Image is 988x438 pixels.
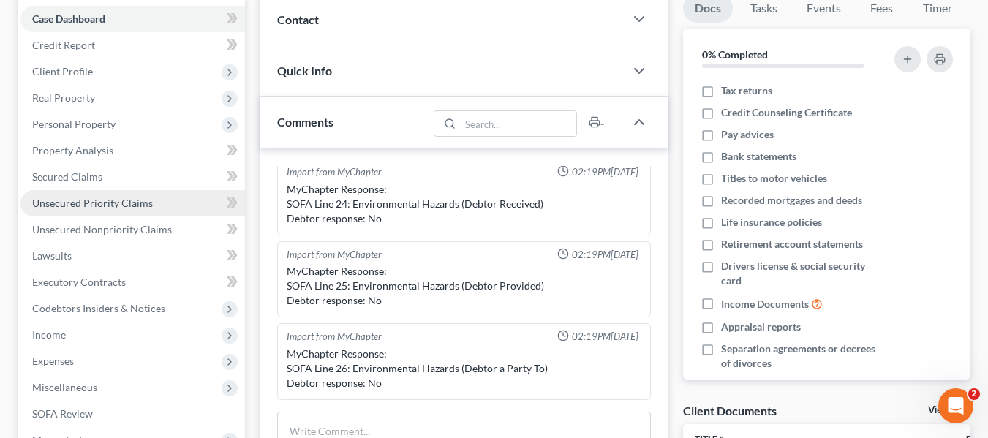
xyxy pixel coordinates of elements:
span: 2 [968,388,980,400]
input: Search... [460,111,576,136]
span: 02:19PM[DATE] [572,165,638,179]
span: 02:19PM[DATE] [572,248,638,262]
div: Client Documents [683,403,777,418]
span: Unsecured Priority Claims [32,197,153,209]
span: Codebtors Insiders & Notices [32,302,165,314]
span: Quick Info [277,64,332,78]
div: Import from MyChapter [287,330,382,344]
div: Import from MyChapter [287,248,382,262]
a: Credit Report [20,32,245,58]
a: Property Analysis [20,137,245,164]
span: Recorded mortgages and deeds [721,193,862,208]
span: Real Property [32,91,95,104]
a: Executory Contracts [20,269,245,295]
span: Property Analysis [32,144,113,156]
span: Tax returns [721,83,772,98]
span: 02:19PM[DATE] [572,330,638,344]
span: Case Dashboard [32,12,105,25]
span: Expenses [32,355,74,367]
span: Miscellaneous [32,381,97,393]
span: Credit Report [32,39,95,51]
div: MyChapter Response: SOFA Line 26: Environmental Hazards (Debtor a Party To) Debtor response: No [287,347,641,390]
div: MyChapter Response: SOFA Line 24: Environmental Hazards (Debtor Received) Debtor response: No [287,182,641,226]
strong: 0% Completed [702,48,768,61]
span: Separation agreements or decrees of divorces [721,341,886,371]
span: Titles to motor vehicles [721,171,827,186]
span: Drivers license & social security card [721,259,886,288]
span: Client Profile [32,65,93,78]
a: Unsecured Priority Claims [20,190,245,216]
span: Comments [277,115,333,129]
span: Secured Claims [32,170,102,183]
span: SOFA Review [32,407,93,420]
span: Unsecured Nonpriority Claims [32,223,172,235]
span: Appraisal reports [721,320,801,334]
span: Income [32,328,66,341]
span: Income Documents [721,297,809,311]
iframe: Intercom live chat [938,388,973,423]
a: View All [928,405,965,415]
a: SOFA Review [20,401,245,427]
a: Secured Claims [20,164,245,190]
span: Executory Contracts [32,276,126,288]
span: Life insurance policies [721,215,822,230]
div: Import from MyChapter [287,165,382,179]
div: MyChapter Response: SOFA Line 25: Environmental Hazards (Debtor Provided) Debtor response: No [287,264,641,308]
a: Case Dashboard [20,6,245,32]
span: Bank statements [721,149,796,164]
span: Lawsuits [32,249,72,262]
span: Credit Counseling Certificate [721,105,852,120]
span: Personal Property [32,118,116,130]
a: Unsecured Nonpriority Claims [20,216,245,243]
span: Pay advices [721,127,774,142]
a: Lawsuits [20,243,245,269]
span: Retirement account statements [721,237,863,252]
span: Contact [277,12,319,26]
